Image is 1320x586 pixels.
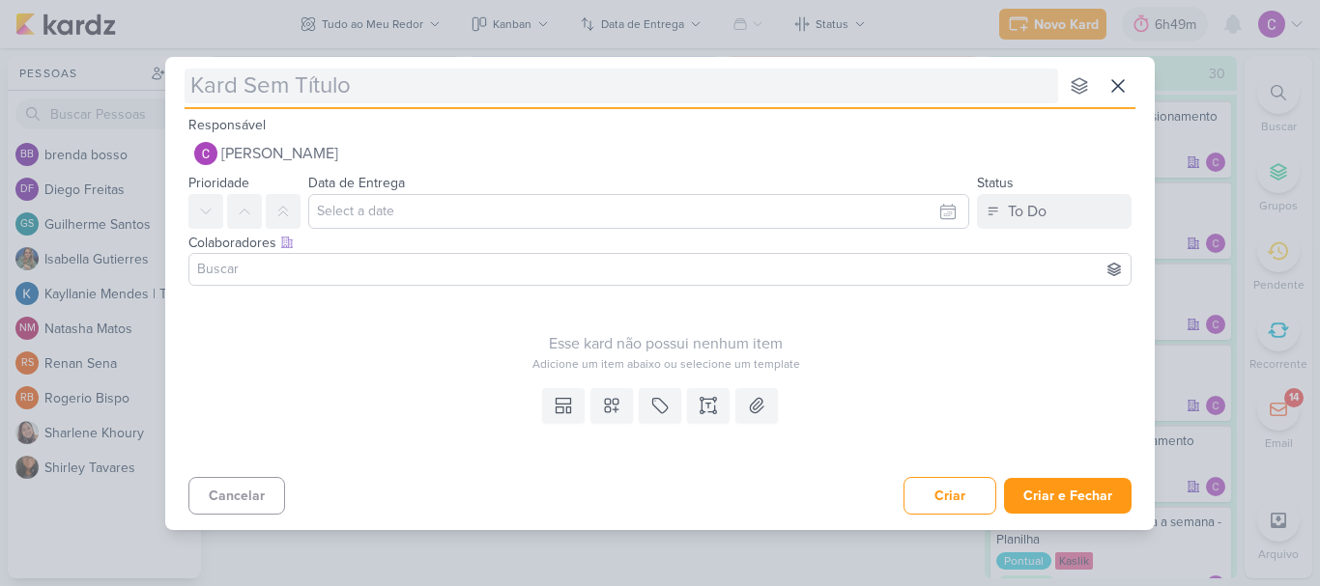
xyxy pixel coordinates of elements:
[977,194,1132,229] button: To Do
[188,136,1132,171] button: [PERSON_NAME]
[188,332,1143,355] div: Esse kard não possui nenhum item
[185,69,1058,103] input: Kard Sem Título
[1004,478,1132,514] button: Criar e Fechar
[308,175,405,191] label: Data de Entrega
[188,117,266,133] label: Responsável
[904,477,996,515] button: Criar
[1008,200,1047,223] div: To Do
[188,355,1143,373] div: Adicione um item abaixo ou selecione um template
[221,142,338,165] span: [PERSON_NAME]
[188,175,249,191] label: Prioridade
[188,477,285,515] button: Cancelar
[977,175,1014,191] label: Status
[188,233,1132,253] div: Colaboradores
[193,258,1127,281] input: Buscar
[308,194,969,229] input: Select a date
[194,142,217,165] img: Carlos Lima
